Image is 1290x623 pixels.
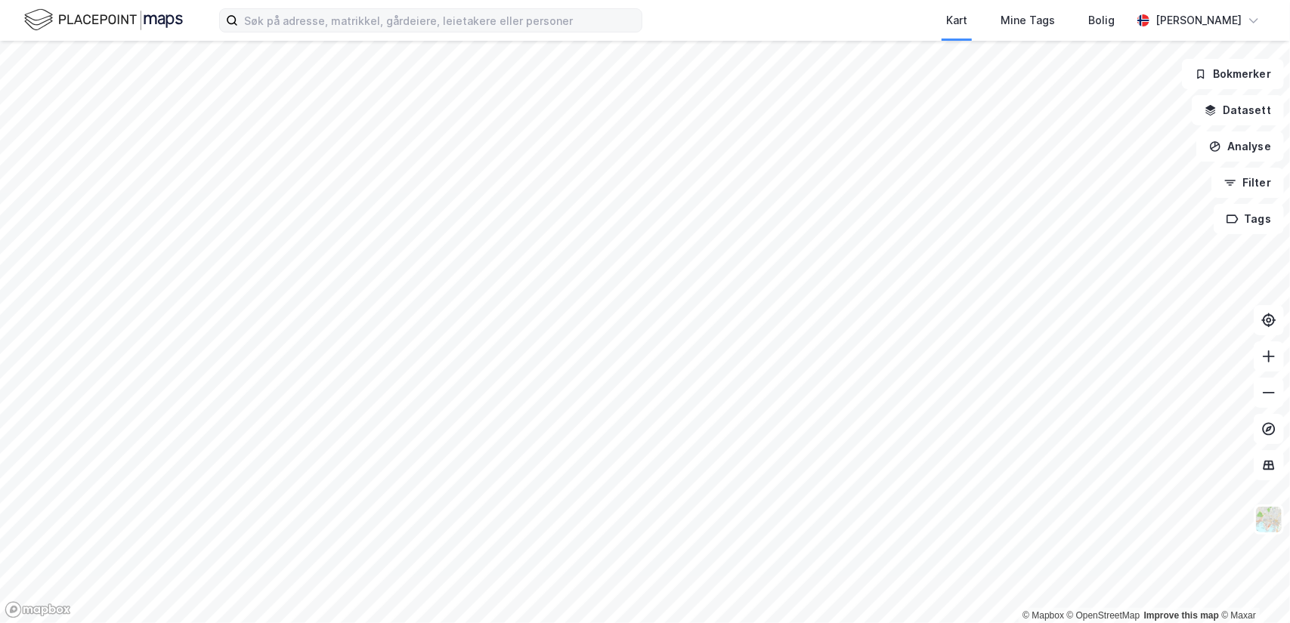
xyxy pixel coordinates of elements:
button: Tags [1214,204,1284,234]
button: Datasett [1192,95,1284,125]
div: Kart [946,11,967,29]
a: OpenStreetMap [1067,610,1140,621]
button: Analyse [1196,131,1284,162]
img: logo.f888ab2527a4732fd821a326f86c7f29.svg [24,7,183,33]
img: Z [1254,505,1283,534]
button: Bokmerker [1182,59,1284,89]
input: Søk på adresse, matrikkel, gårdeiere, leietakere eller personer [238,9,642,32]
div: Kontrollprogram for chat [1214,551,1290,623]
div: [PERSON_NAME] [1155,11,1242,29]
a: Improve this map [1144,610,1219,621]
iframe: Chat Widget [1214,551,1290,623]
a: Mapbox [1022,610,1064,621]
a: Mapbox homepage [5,601,71,618]
div: Mine Tags [1001,11,1055,29]
div: Bolig [1088,11,1115,29]
button: Filter [1211,168,1284,198]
